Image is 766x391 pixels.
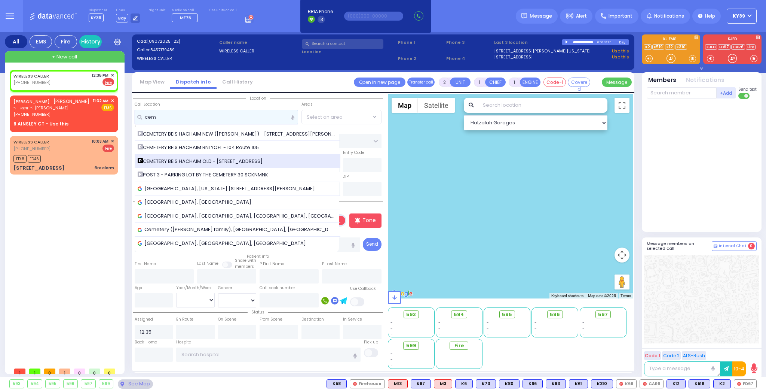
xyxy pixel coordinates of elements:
span: - [438,325,441,331]
span: Patient info [243,254,273,259]
div: [STREET_ADDRESS] [13,164,65,172]
label: KJFD [703,37,762,42]
p: Tone [362,216,376,224]
span: POST 3 - PARKING LOT BY THE CEMETERY 30 SCKNMNK [138,171,271,179]
a: History [79,35,102,48]
label: Use Callback [350,286,376,292]
img: google_icon.svg [138,241,142,246]
span: [GEOGRAPHIC_DATA], [US_STATE] [STREET_ADDRESS][PERSON_NAME] [138,185,318,193]
button: Code 1 [644,351,661,360]
label: Location Name [135,124,164,130]
div: K2 [713,379,731,388]
img: red-radio-icon.svg [737,382,741,386]
span: 1 [59,369,70,374]
span: [PHONE_NUMBER] [13,79,50,85]
span: 593 [406,311,416,318]
input: Search location [478,98,607,113]
div: 593 [10,380,24,388]
label: First Name [135,261,156,267]
span: Status [248,309,268,315]
img: message.svg [521,13,527,19]
a: [STREET_ADDRESS] [494,54,533,60]
label: Turn off text [738,92,750,100]
div: BLS [499,379,520,388]
div: ALS [388,379,408,388]
span: Phone 3 [446,39,492,46]
button: Covered [568,78,590,87]
span: [PHONE_NUMBER] [13,146,50,152]
div: BLS [689,379,710,388]
div: K73 [476,379,496,388]
a: Dispatch info [170,78,217,85]
div: EMS [30,35,52,48]
div: 596 [64,380,78,388]
input: Search hospital [176,348,361,362]
label: Medic on call [172,8,200,13]
div: K6 [455,379,473,388]
label: WIRELESS CALLER [219,48,299,54]
span: - [438,331,441,337]
img: red-radio-icon.svg [353,382,357,386]
button: Members [648,76,676,85]
div: / [603,38,605,46]
div: K310 [591,379,613,388]
div: BLS [523,379,543,388]
div: K83 [546,379,566,388]
div: 599 [99,380,113,388]
span: Important [609,13,632,19]
span: 596 [550,311,560,318]
div: K61 [569,379,588,388]
span: 0 [89,369,100,374]
div: K58 [327,379,347,388]
label: KJ EMS... [642,37,700,42]
button: Toggle fullscreen view [615,98,629,113]
label: Assigned [135,316,153,322]
label: Back Home [135,339,157,345]
div: K80 [499,379,520,388]
label: Caller: [137,47,217,53]
div: BLS [713,379,731,388]
label: Location [302,49,396,55]
span: - [390,320,393,325]
label: Call back number [260,285,295,291]
span: - [390,362,393,368]
h5: Message members on selected call [647,241,712,251]
a: Use this [612,48,629,54]
input: Search a contact [302,39,383,49]
span: members [235,264,254,269]
label: Caller name [219,39,299,46]
label: P First Name [260,261,284,267]
span: KY39 [733,13,745,19]
div: 597 [81,380,95,388]
img: google_icon.svg [138,214,142,218]
span: FD18 [13,155,27,163]
label: P Last Name [322,261,347,267]
span: - [390,357,393,362]
span: - [390,351,393,357]
button: KY39 [727,9,757,24]
div: BLS [569,379,588,388]
span: ✕ [111,98,114,104]
div: Firehouse [350,379,385,388]
span: Internal Chat [719,243,747,249]
span: Location [246,96,270,101]
label: ZIP [343,174,349,180]
span: - [390,325,393,331]
span: Phone 1 [398,39,444,46]
span: 12:35 PM [92,73,108,78]
div: All [5,35,27,48]
label: Last Name [197,261,218,267]
span: 8457179489 [150,47,175,53]
span: - [487,320,489,325]
span: - [487,325,489,331]
div: BLS [411,379,431,388]
span: Message [530,12,552,20]
span: - [582,320,585,325]
div: M13 [388,379,408,388]
button: Notifications [686,76,724,85]
label: On Scene [218,316,236,322]
span: Fire [102,145,114,152]
div: 0:28 [605,38,612,46]
a: WIRELESS CALLER [13,73,49,79]
button: Internal Chat 0 [712,241,757,251]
